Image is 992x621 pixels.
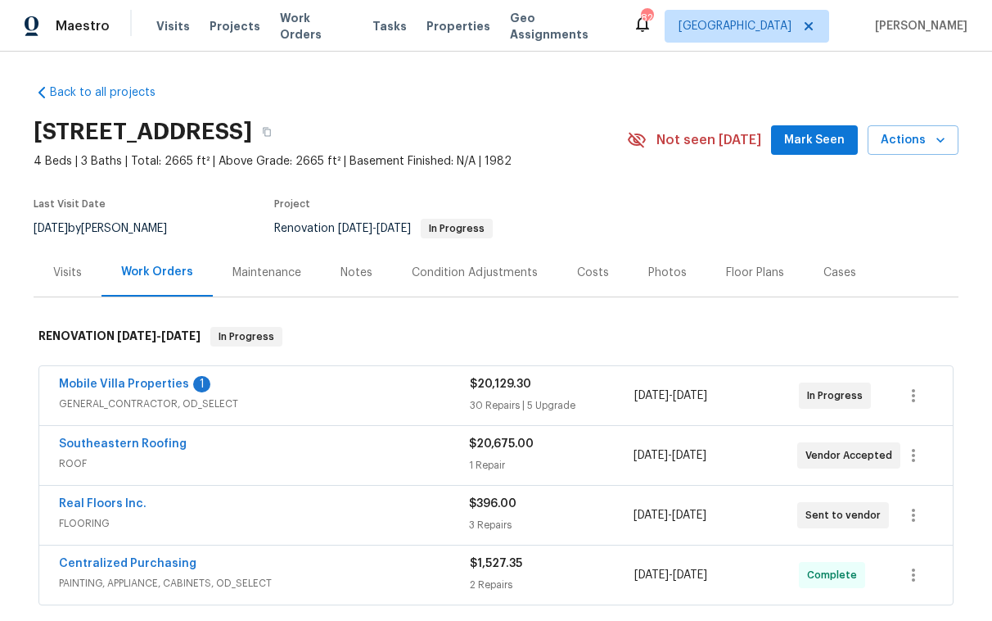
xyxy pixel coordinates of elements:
[634,510,668,521] span: [DATE]
[868,18,967,34] span: [PERSON_NAME]
[771,125,858,156] button: Mark Seen
[210,18,260,34] span: Projects
[117,330,201,342] span: -
[59,498,147,510] a: Real Floors Inc.
[469,517,633,533] div: 3 Repairs
[672,510,706,521] span: [DATE]
[634,450,668,461] span: [DATE]
[426,18,490,34] span: Properties
[59,515,469,532] span: FLOORING
[59,575,470,592] span: PAINTING, APPLIANCE, CABINETS, OD_SELECT
[338,223,372,234] span: [DATE]
[274,223,493,234] span: Renovation
[469,438,534,450] span: $20,675.00
[672,450,706,461] span: [DATE]
[34,219,187,238] div: by [PERSON_NAME]
[641,10,652,26] div: 82
[679,18,791,34] span: [GEOGRAPHIC_DATA]
[469,498,516,510] span: $396.00
[470,558,522,569] span: $1,527.35
[634,388,707,404] span: -
[784,130,845,151] span: Mark Seen
[726,265,784,281] div: Floor Plans
[38,327,201,347] h6: RENOVATION
[121,264,193,280] div: Work Orders
[634,447,706,464] span: -
[340,265,372,281] div: Notes
[470,397,634,414] div: 30 Repairs | 5 Upgrade
[470,378,531,390] span: $20,129.30
[634,569,669,581] span: [DATE]
[53,265,82,281] div: Visits
[656,132,761,148] span: Not seen [DATE]
[59,378,189,390] a: Mobile Villa Properties
[470,577,634,593] div: 2 Repairs
[59,396,470,412] span: GENERAL_CONTRACTOR, OD_SELECT
[868,125,958,156] button: Actions
[648,265,687,281] div: Photos
[634,567,707,583] span: -
[412,265,538,281] div: Condition Adjustments
[34,84,191,101] a: Back to all projects
[193,376,210,392] div: 1
[634,390,669,401] span: [DATE]
[338,223,411,234] span: -
[805,447,899,464] span: Vendor Accepted
[156,18,190,34] span: Visits
[673,390,707,401] span: [DATE]
[252,117,282,147] button: Copy Address
[59,558,196,569] a: Centralized Purchasing
[34,153,627,170] span: 4 Beds | 3 Baths | Total: 2665 ft² | Above Grade: 2665 ft² | Basement Finished: N/A | 1982
[56,18,110,34] span: Maestro
[212,329,281,345] span: In Progress
[280,10,353,43] span: Work Orders
[232,265,301,281] div: Maintenance
[117,330,156,342] span: [DATE]
[577,265,609,281] div: Costs
[807,388,869,404] span: In Progress
[823,265,856,281] div: Cases
[510,10,613,43] span: Geo Assignments
[34,223,68,234] span: [DATE]
[805,507,887,524] span: Sent to vendor
[377,223,411,234] span: [DATE]
[274,199,310,209] span: Project
[59,438,187,450] a: Southeastern Roofing
[469,457,633,474] div: 1 Repair
[673,569,707,581] span: [DATE]
[634,507,706,524] span: -
[34,310,958,363] div: RENOVATION [DATE]-[DATE]In Progress
[161,330,201,342] span: [DATE]
[34,124,252,140] h2: [STREET_ADDRESS]
[422,224,491,233] span: In Progress
[807,567,863,583] span: Complete
[881,130,945,151] span: Actions
[59,456,469,472] span: ROOF
[372,20,407,32] span: Tasks
[34,199,106,209] span: Last Visit Date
